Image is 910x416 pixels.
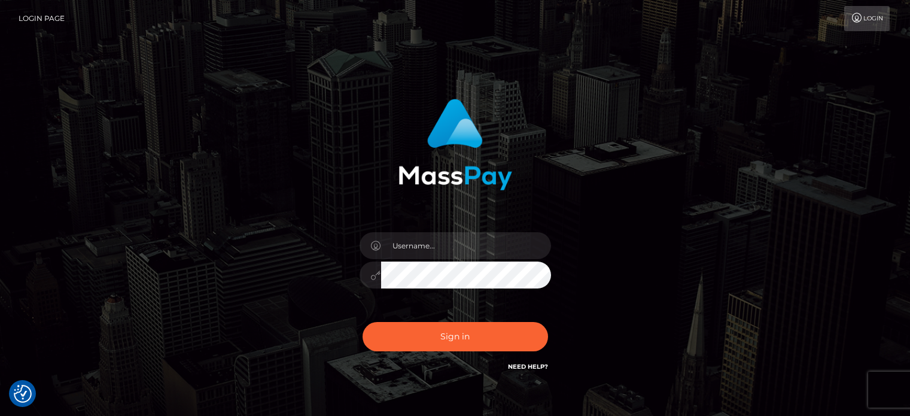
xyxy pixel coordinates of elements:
a: Login Page [19,6,65,31]
a: Login [844,6,890,31]
a: Need Help? [508,363,548,371]
input: Username... [381,232,551,259]
img: MassPay Login [398,99,512,190]
img: Revisit consent button [14,385,32,403]
button: Sign in [363,322,548,351]
button: Consent Preferences [14,385,32,403]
